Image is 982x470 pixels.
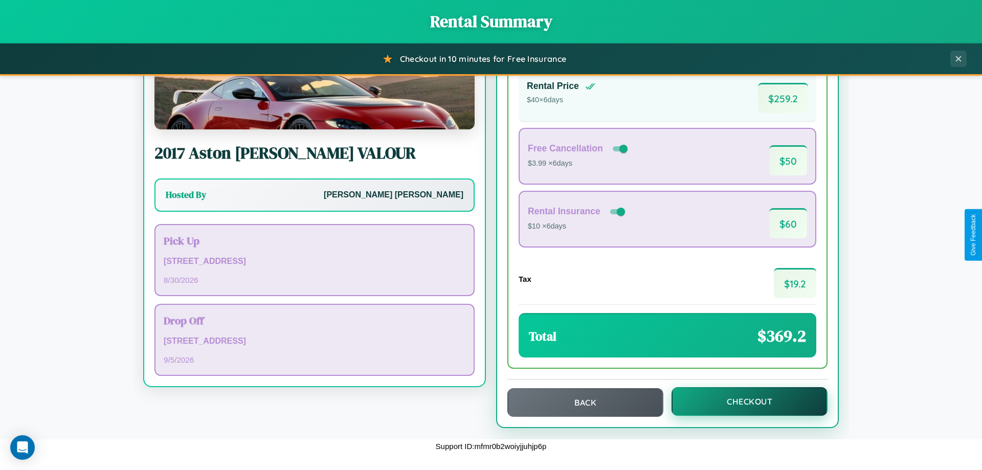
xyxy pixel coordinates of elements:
[10,435,35,460] div: Open Intercom Messenger
[164,233,465,248] h3: Pick Up
[758,83,808,113] span: $ 259.2
[154,142,475,164] h2: 2017 Aston [PERSON_NAME] VALOUR
[528,206,600,217] h4: Rental Insurance
[164,313,465,328] h3: Drop Off
[324,188,463,203] p: [PERSON_NAME] [PERSON_NAME]
[528,157,630,170] p: $3.99 × 6 days
[757,325,806,347] span: $ 369.2
[528,220,627,233] p: $10 × 6 days
[154,27,475,129] img: Aston Martin VALOUR
[527,94,595,107] p: $ 40 × 6 days
[164,353,465,367] p: 9 / 5 / 2026
[528,143,603,154] h4: Free Cancellation
[529,328,556,345] h3: Total
[164,254,465,269] p: [STREET_ADDRESS]
[166,189,206,201] h3: Hosted By
[527,81,579,92] h4: Rental Price
[519,275,531,283] h4: Tax
[672,387,828,416] button: Checkout
[774,268,816,298] span: $ 19.2
[970,214,977,256] div: Give Feedback
[507,388,663,417] button: Back
[436,439,547,453] p: Support ID: mfmr0b2woiyjjuhjp6p
[400,54,566,64] span: Checkout in 10 minutes for Free Insurance
[769,145,807,175] span: $ 50
[164,273,465,287] p: 8 / 30 / 2026
[164,334,465,349] p: [STREET_ADDRESS]
[10,10,972,33] h1: Rental Summary
[769,208,807,238] span: $ 60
